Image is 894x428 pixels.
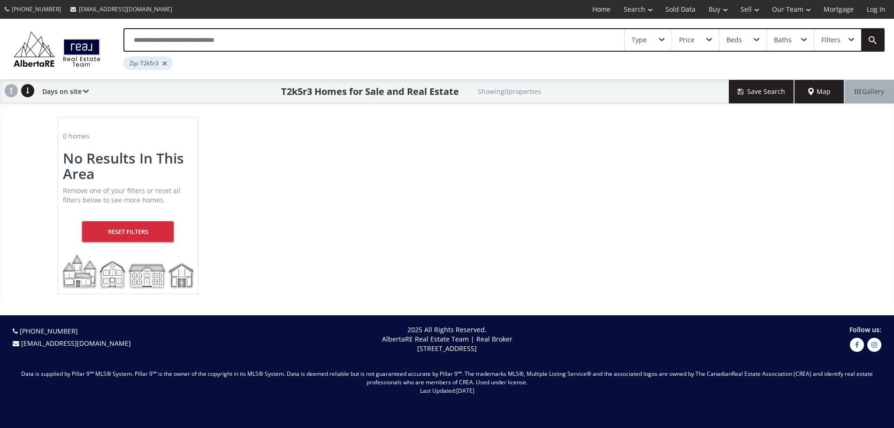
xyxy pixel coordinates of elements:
[9,387,885,395] p: Last Updated:
[82,221,174,242] div: Reset Filters
[726,37,742,43] div: Beds
[456,387,474,395] span: [DATE]
[808,87,831,96] span: Map
[63,186,181,204] span: Remove one of your filters or reset all filters below to see more homes.
[9,29,105,69] img: Logo
[66,0,177,18] a: [EMAIL_ADDRESS][DOMAIN_NAME]
[417,344,477,353] span: [STREET_ADDRESS]
[123,56,173,70] div: Zip: T2k5r3
[20,327,78,335] a: [PHONE_NUMBER]
[679,37,695,43] div: Price
[849,325,881,334] span: Follow us:
[21,339,131,348] a: [EMAIL_ADDRESS][DOMAIN_NAME]
[63,150,193,181] h2: No Results In This Area
[12,5,61,13] span: [PHONE_NUMBER]
[38,80,89,103] div: Days on site
[63,132,90,140] span: 0 homes
[48,108,208,303] a: 0 homesNo Results In This AreaRemove one of your filters or reset all filters below to see more h...
[21,370,732,378] span: Data is supplied by Pillar 9™ MLS® System. Pillar 9™ is the owner of the copyright in its MLS® Sy...
[729,80,795,103] button: Save Search
[774,37,792,43] div: Baths
[231,325,663,353] p: 2025 All Rights Reserved. AlbertaRE Real Estate Team | Real Broker
[478,88,541,95] h2: Showing 0 properties
[844,80,894,103] div: Gallery
[367,370,873,386] span: Real Estate Association (CREA) and identify real estate professionals who are members of CREA. Us...
[632,37,647,43] div: Type
[795,80,844,103] div: Map
[855,87,884,96] span: Gallery
[79,5,172,13] span: [EMAIL_ADDRESS][DOMAIN_NAME]
[281,85,459,98] h1: T2k5r3 Homes for Sale and Real Estate
[821,37,841,43] div: Filters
